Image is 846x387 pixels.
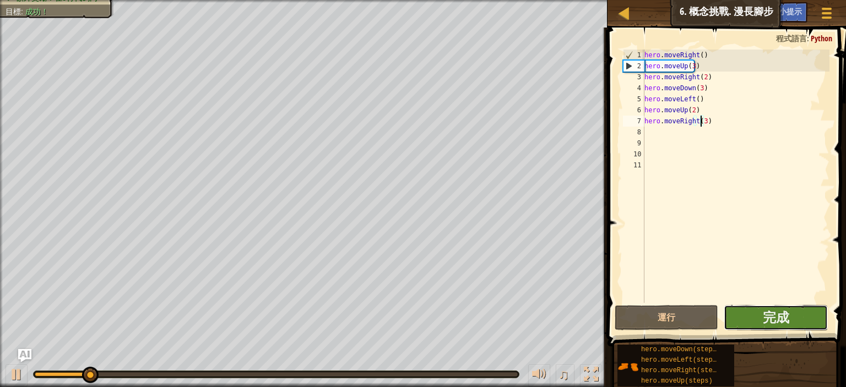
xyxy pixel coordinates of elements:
[623,127,644,138] div: 8
[623,116,644,127] div: 7
[744,2,773,23] button: Ask AI
[623,105,644,116] div: 6
[641,367,724,374] span: hero.moveRight(steps)
[724,305,827,330] button: 完成
[623,149,644,160] div: 10
[556,364,574,387] button: ♫
[558,366,569,383] span: ♫
[623,160,644,171] div: 11
[25,7,48,16] span: 成功！
[615,305,718,330] button: 運行
[580,364,602,387] button: 切換全螢幕
[811,33,832,43] span: Python
[813,2,840,28] button: 顯示遊戲選單
[21,7,25,16] span: :
[776,33,807,43] span: 程式語言
[18,349,31,362] button: Ask AI
[779,6,802,17] span: 小提示
[807,33,811,43] span: :
[6,364,28,387] button: Ctrl + P: Play
[623,83,644,94] div: 4
[623,72,644,83] div: 3
[641,346,720,353] span: hero.moveDown(steps)
[528,364,550,387] button: 調整音量
[763,308,789,326] span: 完成
[641,356,720,364] span: hero.moveLeft(steps)
[623,61,644,72] div: 2
[6,7,21,16] span: 目標
[623,138,644,149] div: 9
[623,94,644,105] div: 5
[623,50,644,61] div: 1
[617,356,638,377] img: portrait.png
[641,377,713,385] span: hero.moveUp(steps)
[749,6,768,17] span: Ask AI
